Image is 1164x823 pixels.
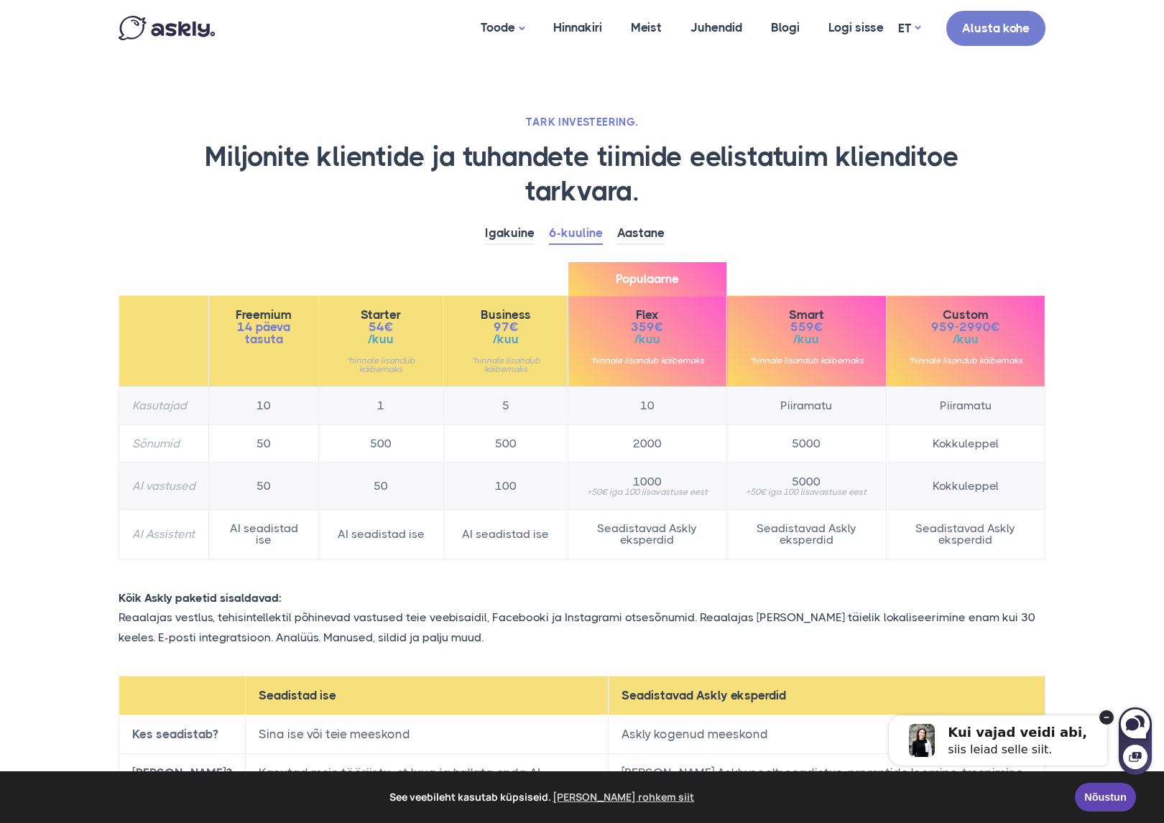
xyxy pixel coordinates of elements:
td: 500 [443,425,568,463]
th: AI vastused [119,463,209,510]
small: *hinnale lisandub käibemaks [900,356,1032,365]
strong: Kõik Askly paketid sisaldavad: [119,591,282,605]
span: Custom [900,309,1032,321]
span: /kuu [581,333,713,345]
span: Starter [332,309,430,321]
th: [PERSON_NAME]? [119,753,246,804]
span: Smart [740,309,872,321]
th: Sõnumid [119,425,209,463]
a: Nõustun [1075,783,1136,812]
span: 54€ [332,321,430,333]
a: Igakuine [485,223,535,245]
td: 50 [209,425,319,463]
a: ET [898,18,920,39]
h1: Miljonite klientide ja tuhandete tiimide eelistatuim klienditoe tarkvara. [119,140,1045,208]
small: *hinnale lisandub käibemaks [332,356,430,373]
span: /kuu [332,333,430,345]
td: Kokkuleppel [886,425,1045,463]
a: learn more about cookies [551,786,697,808]
th: AI Assistent [119,510,209,559]
td: Piiramatu [886,387,1045,425]
td: Piiramatu [727,387,886,425]
a: 6-kuuline [549,223,603,245]
th: Seadistad ise [246,676,609,715]
span: Flex [581,309,713,321]
td: 10 [209,387,319,425]
td: 50 [209,463,319,510]
small: +50€ iga 100 lisavastuse eest [581,488,713,496]
span: Freemium [222,309,305,321]
span: 1000 [581,476,713,488]
td: 50 [319,463,443,510]
span: 359€ [581,321,713,333]
td: Askly kogenud meeskond [608,715,1045,753]
th: Kasutajad [119,387,209,425]
td: [PERSON_NAME] Askly poolt: seadistus, promptide loomine, treenimine ja jooksvalt uuendused. [608,753,1045,804]
h2: TARK INVESTEERING. [119,115,1045,129]
td: 500 [319,425,443,463]
td: 100 [443,463,568,510]
span: 97€ [457,321,555,333]
td: Seadistavad Askly eksperdid [886,510,1045,559]
iframe: Askly chat [858,689,1153,776]
span: Business [457,309,555,321]
th: Seadistavad Askly eksperdid [608,676,1045,715]
small: *hinnale lisandub käibemaks [740,356,872,365]
td: Kasutad meie tööriistu, et luua ja hallata enda AI Assistent. [246,753,609,804]
td: Seadistavad Askly eksperdid [727,510,886,559]
span: 14 päeva tasuta [222,321,305,345]
span: /kuu [457,333,555,345]
span: 959-2990€ [900,321,1032,333]
td: Seadistavad Askly eksperdid [568,510,726,559]
span: /kuu [900,333,1032,345]
th: Kes seadistab? [119,715,246,753]
a: Alusta kohe [946,11,1045,46]
td: AI seadistad ise [319,510,443,559]
td: Sina ise või teie meeskond [246,715,609,753]
p: Reaalajas vestlus, tehisintellektil põhinevad vastused teie veebisaidil, Facebooki ja Instagrami ... [108,608,1056,646]
td: AI seadistad ise [209,510,319,559]
td: 5 [443,387,568,425]
td: 1 [319,387,443,425]
span: Populaarne [568,262,726,296]
small: +50€ iga 100 lisavastuse eest [740,488,872,496]
td: 10 [568,387,726,425]
small: *hinnale lisandub käibemaks [457,356,555,373]
span: Kokkuleppel [900,480,1032,492]
td: 5000 [727,425,886,463]
td: AI seadistad ise [443,510,568,559]
span: See veebileht kasutab küpsiseid. [21,786,1065,808]
small: *hinnale lisandub käibemaks [581,356,713,365]
img: Askly [119,16,215,40]
span: 559€ [740,321,872,333]
a: Aastane [617,223,665,245]
span: /kuu [740,333,872,345]
span: 5000 [740,476,872,488]
td: 2000 [568,425,726,463]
